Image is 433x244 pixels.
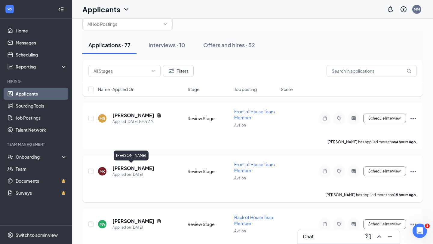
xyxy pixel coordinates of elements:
svg: Note [321,169,328,174]
svg: Document [157,219,161,224]
div: Switch to admin view [16,232,58,238]
input: All Job Postings [88,21,160,27]
div: Review Stage [188,221,231,227]
div: MM [414,7,420,12]
svg: Note [321,116,328,121]
a: DocumentsCrown [16,175,67,187]
input: Search in applications [327,65,417,77]
a: Talent Network [16,124,67,136]
button: ComposeMessage [364,232,373,241]
div: MA [100,222,105,227]
svg: Collapse [58,6,64,12]
h1: Applicants [82,4,120,14]
span: Front of House Team Member [234,162,275,173]
svg: Ellipses [410,221,417,228]
button: ChevronUp [374,232,384,241]
svg: Minimize [386,233,394,240]
div: MK [100,169,105,174]
a: Home [16,25,67,37]
svg: ChevronDown [151,69,155,73]
button: Schedule Interview [363,166,406,176]
svg: QuestionInfo [400,6,407,13]
h5: [PERSON_NAME] [112,218,154,224]
div: Review Stage [188,168,231,174]
svg: Document [157,113,161,118]
span: Stage [188,86,200,92]
b: 15 hours ago [394,193,416,197]
span: Back of House Team Member [234,215,275,226]
svg: WorkstreamLogo [7,6,13,12]
span: Avalon [234,229,246,233]
h5: [PERSON_NAME] [112,112,154,119]
iframe: Intercom live chat [413,224,427,238]
svg: MagnifyingGlass [407,69,411,73]
span: Avalon [234,123,246,127]
svg: ChevronDown [163,22,167,26]
svg: Tag [336,169,343,174]
svg: ChevronDown [123,6,130,13]
p: [PERSON_NAME] has applied more than . [325,192,417,197]
button: Minimize [385,232,395,241]
svg: ChevronUp [376,233,383,240]
p: [PERSON_NAME] has applied more than . [327,139,417,145]
a: Job Postings [16,112,67,124]
div: Onboarding [16,154,62,160]
a: Applicants [16,88,67,100]
svg: Settings [7,232,13,238]
svg: ActiveChat [350,222,357,227]
svg: UserCheck [7,154,13,160]
input: All Stages [94,68,148,74]
div: Applied [DATE] 10:09 AM [112,119,161,125]
button: Schedule Interview [363,219,406,229]
div: Hiring [7,79,66,84]
svg: ActiveChat [350,169,357,174]
a: Scheduling [16,49,67,61]
span: Front of House Team Member [234,109,275,120]
b: 4 hours ago [396,140,416,144]
svg: ComposeMessage [365,233,372,240]
button: Schedule Interview [363,114,406,123]
svg: Notifications [387,6,394,13]
svg: Filter [168,67,175,75]
svg: Ellipses [410,115,417,122]
span: Name · Applied On [98,86,134,92]
a: Team [16,163,67,175]
div: MB [100,116,105,121]
div: Applied on [DATE] [112,224,161,230]
span: Avalon [234,176,246,180]
svg: Tag [336,222,343,227]
svg: ActiveChat [350,116,357,121]
div: [PERSON_NAME] [114,151,149,160]
span: Job posting [234,86,257,92]
span: 1 [425,224,430,228]
h3: Chat [303,233,314,240]
a: SurveysCrown [16,187,67,199]
h5: [PERSON_NAME] [112,165,154,172]
a: Sourcing Tools [16,100,67,112]
div: Reporting [16,64,67,70]
a: Messages [16,37,67,49]
div: Applications · 77 [88,41,131,49]
svg: Ellipses [410,168,417,175]
button: Filter Filters [163,65,194,77]
span: Score [281,86,293,92]
svg: Tag [336,116,343,121]
div: Applied on [DATE] [112,172,154,178]
div: Offers and hires · 52 [203,41,255,49]
svg: Analysis [7,64,13,70]
div: Team Management [7,142,66,147]
div: Review Stage [188,115,231,121]
svg: Note [321,222,328,227]
div: Interviews · 10 [149,41,185,49]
